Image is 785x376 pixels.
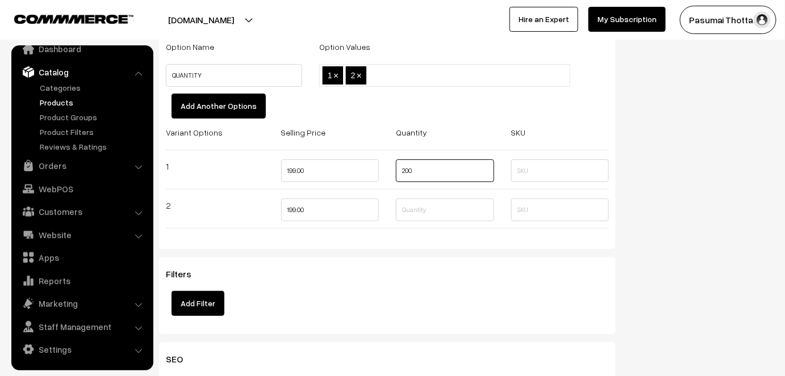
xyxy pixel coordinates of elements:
[511,126,526,138] label: SKU
[172,94,266,119] button: Add Another Options
[680,6,776,34] button: Pasumai Thotta…
[128,6,274,34] button: [DOMAIN_NAME]
[14,247,149,268] a: Apps
[166,353,197,365] span: SEO
[14,15,133,23] img: COMMMERCE
[166,126,223,138] label: Variant Options
[14,293,149,314] a: Marketing
[37,111,149,123] a: Product Groups
[281,126,326,138] label: Selling Price
[14,201,149,222] a: Customers
[333,71,339,81] span: ×
[351,71,356,80] span: 2
[14,271,149,291] a: Reports
[166,159,264,173] div: 1
[37,126,149,138] a: Product Filters
[14,11,114,25] a: COMMMERCE
[14,62,149,82] a: Catalog
[166,268,205,280] span: Filters
[511,159,609,182] input: SKU
[281,159,379,182] input: Price
[37,141,149,153] a: Reviews & Ratings
[357,71,362,81] span: ×
[14,339,149,360] a: Settings
[172,291,224,316] button: Add Filter
[396,198,494,221] input: Quantity
[166,198,264,212] div: 2
[510,7,578,32] a: Hire an Expert
[14,155,149,176] a: Orders
[328,71,332,80] span: 1
[511,198,609,221] input: SKU
[319,41,370,53] label: Option Values
[754,11,771,28] img: user
[166,41,214,53] label: Option Name
[14,225,149,245] a: Website
[166,64,302,87] input: Option Name
[588,7,666,32] a: My Subscription
[14,179,149,199] a: WebPOS
[14,39,149,59] a: Dashboard
[37,96,149,108] a: Products
[14,316,149,337] a: Staff Management
[281,198,379,221] input: Price
[396,159,494,182] input: Quantity
[396,126,427,138] label: Quantity
[37,82,149,94] a: Categories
